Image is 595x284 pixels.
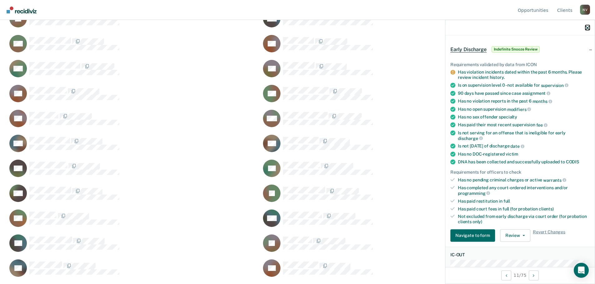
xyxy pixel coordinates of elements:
div: CaseloadOpportunityCell-6673732 [261,10,515,35]
div: Has violation incidents dated within the past 6 months. Please review incident history. [458,70,590,80]
button: Profile dropdown button [580,5,590,15]
div: CaseloadOpportunityCell-6209230 [261,159,515,184]
img: Recidiviz [7,7,37,13]
span: supervision [541,83,568,88]
span: specialty [499,114,517,119]
button: Review [500,229,530,242]
div: Is on supervision level 0 - not available for [458,82,590,88]
span: only) [473,219,482,224]
span: clients) [539,206,554,211]
div: Has no violation reports in the past 6 [458,99,590,104]
div: Has completed any court-ordered interventions and/or [458,185,590,196]
span: fee [536,123,548,128]
span: programming [458,190,490,195]
div: Is not serving for an offense that is ineligible for early [458,130,590,141]
span: Early Discharge [450,46,487,52]
div: Has paid court fees in full (for probation [458,206,590,211]
div: CaseloadOpportunityCell-6675746 [261,84,515,109]
div: 11 / 75 [445,267,595,283]
span: date [510,144,524,149]
a: Navigate to form link [450,229,498,242]
span: months [533,99,552,103]
div: CaseloadOpportunityCell-6770016 [261,60,515,84]
div: CaseloadOpportunityCell-6681033 [7,10,261,35]
div: DNA has been collected and successfully uploaded to [458,159,590,164]
span: modifiers [507,107,531,112]
div: Early DischargeIndefinite Snooze Review [445,39,595,59]
div: Not excluded from early discharge via court order (for probation clients [458,214,590,224]
div: CaseloadOpportunityCell-6554510 [7,35,261,60]
dt: IC-OUT [450,252,590,257]
div: CaseloadOpportunityCell-6666790 [261,209,515,234]
div: Has paid their most recent supervision [458,122,590,128]
div: CaseloadOpportunityCell-6166100 [261,134,515,159]
span: discharge [458,136,483,141]
div: Has no pending criminal charges or active [458,177,590,183]
div: CaseloadOpportunityCell-6967191 [7,184,261,209]
span: full [503,198,510,203]
div: Requirements validated by data from ICON [450,62,590,67]
div: CaseloadOpportunityCell-6337817 [7,209,261,234]
div: Has no sex offender [458,114,590,120]
span: Indefinite Snooze Review [492,46,540,52]
span: CODIS [566,159,579,164]
div: Open Intercom Messenger [574,263,589,278]
div: CaseloadOpportunityCell-6891047 [7,159,261,184]
div: CaseloadOpportunityCell-6701377 [261,259,515,284]
div: Is not [DATE] of discharge [458,143,590,149]
div: N V [580,5,590,15]
span: Revert Changes [533,229,565,242]
div: CaseloadOpportunityCell-6036007 [7,109,261,134]
div: Has no DOC-registered [458,151,590,156]
span: warrants [543,177,566,182]
span: assignment [522,91,550,96]
div: Has no open supervision [458,106,590,112]
div: CaseloadOpportunityCell-6998321 [7,134,261,159]
div: CaseloadOpportunityCell-6897179 [7,234,261,259]
div: Requirements for officers to check [450,169,590,175]
div: CaseloadOpportunityCell-6526338 [261,109,515,134]
div: CaseloadOpportunityCell-6652372 [261,35,515,60]
button: Previous Opportunity [501,270,511,280]
button: Navigate to form [450,229,495,242]
span: victim [506,151,518,156]
div: Has paid restitution in [458,198,590,204]
div: CaseloadOpportunityCell-6470723 [7,259,261,284]
button: Next Opportunity [529,270,539,280]
div: 90 days have passed since case [458,90,590,96]
div: CaseloadOpportunityCell-6707353 [261,234,515,259]
div: CaseloadOpportunityCell-6269445 [261,184,515,209]
div: CaseloadOpportunityCell-6333921 [7,84,261,109]
div: CaseloadOpportunityCell-6765533 [7,60,261,84]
